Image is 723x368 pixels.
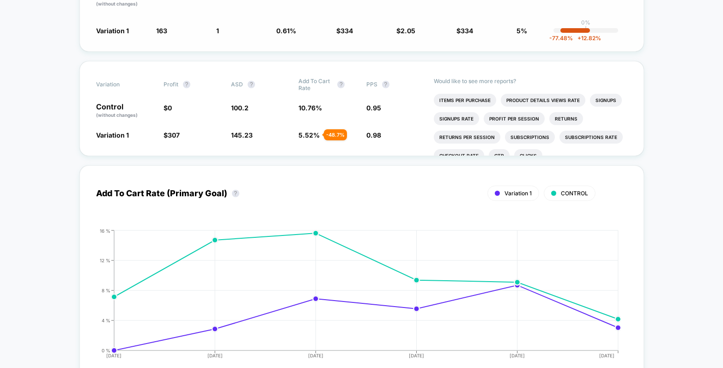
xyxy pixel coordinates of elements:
[505,131,555,144] li: Subscriptions
[216,27,219,35] span: 1
[504,190,532,197] span: Variation 1
[456,27,473,35] span: $
[248,81,255,88] button: ?
[298,104,322,112] span: 10.76 %
[324,129,347,140] div: - 48.7 %
[599,353,614,358] tspan: [DATE]
[561,190,588,197] span: CONTROL
[298,131,320,139] span: 5.52 %
[516,27,527,35] span: 5%
[366,131,381,139] span: 0.98
[231,131,253,139] span: 145.23
[164,81,178,88] span: Profit
[156,27,167,35] span: 163
[489,149,510,162] li: Ctr
[96,78,147,91] span: Variation
[484,112,545,125] li: Profit Per Session
[276,27,296,35] span: 0.61 %
[501,94,585,107] li: Product Details Views Rate
[577,35,581,42] span: +
[100,257,110,263] tspan: 12 %
[559,131,623,144] li: Subscriptions Rate
[510,353,525,358] tspan: [DATE]
[87,228,618,367] div: ADD_TO_CART_RATE
[102,347,110,353] tspan: 0 %
[96,103,154,119] p: Control
[96,27,129,35] span: Variation 1
[590,94,622,107] li: Signups
[96,131,129,139] span: Variation 1
[183,81,190,88] button: ?
[96,1,138,6] span: (without changes)
[549,112,583,125] li: Returns
[164,104,172,112] span: $
[409,353,424,358] tspan: [DATE]
[434,112,479,125] li: Signups Rate
[337,81,345,88] button: ?
[164,131,180,139] span: $
[549,35,573,42] span: -77.48 %
[231,104,249,112] span: 100.2
[168,131,180,139] span: 307
[461,27,473,35] span: 334
[232,190,239,197] button: ?
[207,353,223,358] tspan: [DATE]
[168,104,172,112] span: 0
[336,27,353,35] span: $
[102,287,110,293] tspan: 8 %
[434,149,484,162] li: Checkout Rate
[107,353,122,358] tspan: [DATE]
[366,81,377,88] span: PPS
[340,27,353,35] span: 334
[573,35,601,42] span: 12.82 %
[585,26,587,33] p: |
[434,131,500,144] li: Returns Per Session
[102,317,110,323] tspan: 4 %
[100,228,110,233] tspan: 16 %
[298,78,333,91] span: Add To Cart Rate
[366,104,381,112] span: 0.95
[382,81,389,88] button: ?
[396,27,415,35] span: $
[96,112,138,118] span: (without changes)
[401,27,415,35] span: 2.05
[514,149,542,162] li: Clicks
[581,19,590,26] p: 0%
[308,353,323,358] tspan: [DATE]
[434,78,627,84] p: Would like to see more reports?
[434,94,496,107] li: Items Per Purchase
[231,81,243,88] span: ASD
